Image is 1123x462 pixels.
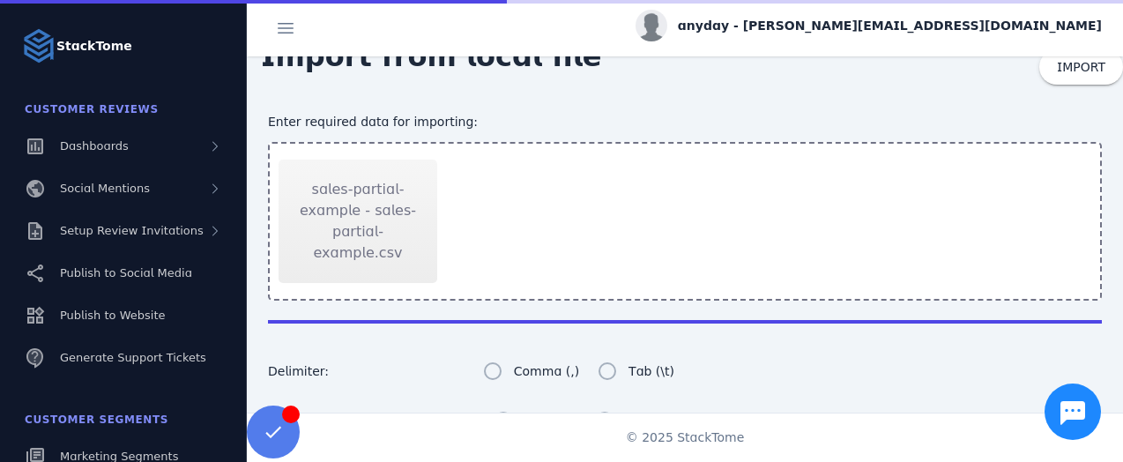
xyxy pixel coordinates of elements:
a: Publish to Website [11,296,236,335]
span: anyday - [PERSON_NAME][EMAIL_ADDRESS][DOMAIN_NAME] [678,17,1102,35]
label: Yes [521,410,545,431]
span: Publish to Social Media [60,266,192,279]
div: Enter required data for importing: [268,113,1102,131]
button: anyday - [PERSON_NAME][EMAIL_ADDRESS][DOMAIN_NAME] [636,10,1102,41]
label: No [622,410,643,431]
img: Logo image [21,28,56,63]
span: IMPORT [1057,60,1105,74]
a: Publish to Social Media [11,254,236,293]
mat-label: Has header row: [268,412,369,430]
span: Import from local file [247,21,615,92]
mat-label: Delimiter: [268,362,329,381]
ngx-dropzone-label: sales-partial-example - sales-partial-example.csv [296,179,420,264]
label: Tab (\t) [625,361,674,382]
span: Customer Segments [25,414,168,426]
span: Dashboards [60,139,129,153]
a: Generate Support Tickets [11,339,236,377]
span: © 2025 StackTome [626,428,745,447]
span: Generate Support Tickets [60,351,206,364]
strong: StackTome [56,37,132,56]
label: Comma (,) [510,361,579,382]
span: Social Mentions [60,182,150,195]
span: Customer Reviews [25,103,159,115]
img: profile.jpg [636,10,667,41]
button: IMPORT [1039,49,1123,85]
span: Publish to Website [60,309,165,322]
span: Setup Review Invitations [60,224,204,237]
